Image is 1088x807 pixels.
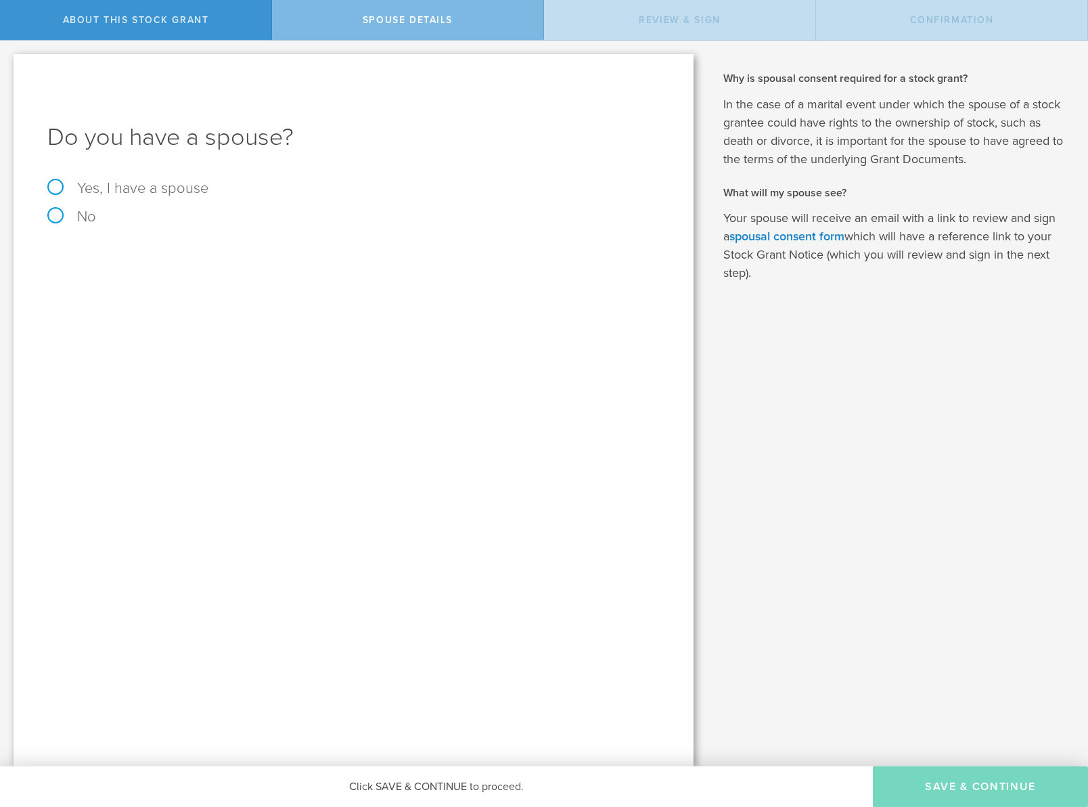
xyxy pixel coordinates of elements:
[910,14,994,26] span: Confirmation
[723,95,1068,169] p: In the case of a marital event under which the spouse of a stock grantee could have rights to the...
[363,14,453,26] span: Spouse Details
[723,186,1068,200] h2: What will my spouse see?
[723,209,1068,282] p: Your spouse will receive an email with a link to review and sign a which will have a reference li...
[47,181,660,196] label: Yes, I have a spouse
[47,121,660,154] h1: Do you have a spouse?
[639,14,721,26] span: Review & Sign
[47,209,660,224] label: No
[723,71,1068,86] h2: Why is spousal consent required for a stock grant?
[729,229,844,244] a: spousal consent form
[63,14,209,26] span: About this stock grant
[873,766,1088,807] button: Save & Continue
